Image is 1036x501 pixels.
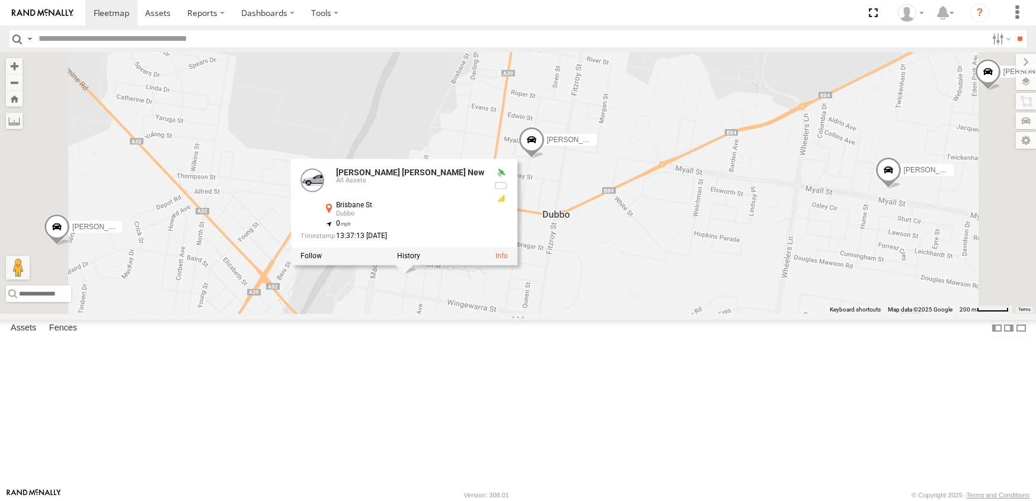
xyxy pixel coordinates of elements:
[894,4,928,22] div: Tim Allan
[300,232,484,240] div: Date/time of location update
[888,306,952,313] span: Map data ©2025 Google
[956,306,1012,314] button: Map scale: 200 m per 50 pixels
[547,136,606,144] span: [PERSON_NAME]
[904,166,963,174] span: [PERSON_NAME]
[6,91,23,107] button: Zoom Home
[6,58,23,74] button: Zoom in
[991,320,1003,337] label: Dock Summary Table to the Left
[495,252,508,261] a: View Asset Details
[336,210,484,217] div: Dubbo
[494,168,508,178] div: Valid GPS Fix
[464,492,509,499] div: Version: 308.01
[967,492,1029,499] a: Terms and Conditions
[987,30,1013,47] label: Search Filter Options
[300,252,322,261] label: Realtime tracking of Asset
[494,181,508,191] div: No battery health information received from this device.
[336,168,484,177] a: [PERSON_NAME] [PERSON_NAME] New
[336,177,484,184] div: All Assets
[6,74,23,91] button: Zoom out
[25,30,34,47] label: Search Query
[336,201,484,209] div: Brisbane St
[397,252,420,261] label: View Asset History
[6,113,23,129] label: Measure
[6,256,30,280] button: Drag Pegman onto the map to open Street View
[72,223,131,231] span: [PERSON_NAME]
[830,306,881,314] button: Keyboard shortcuts
[43,320,83,337] label: Fences
[7,489,61,501] a: Visit our Website
[336,219,351,227] span: 0
[1003,320,1015,337] label: Dock Summary Table to the Right
[1016,132,1036,149] label: Map Settings
[300,168,324,192] a: View Asset Details
[12,9,73,17] img: rand-logo.svg
[494,194,508,203] div: GSM Signal = 3
[912,492,1029,499] div: © Copyright 2025 -
[1015,320,1027,337] label: Hide Summary Table
[1018,307,1031,311] a: Terms (opens in new tab)
[960,306,977,313] span: 200 m
[5,320,42,337] label: Assets
[970,4,989,23] i: ?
